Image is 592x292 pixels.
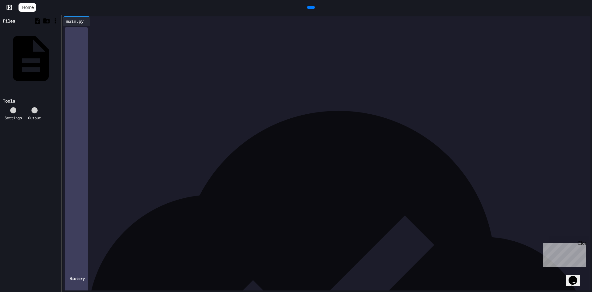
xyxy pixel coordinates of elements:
[63,16,90,26] div: main.py
[566,267,586,286] iframe: chat widget
[3,98,15,104] div: Tools
[63,18,87,24] div: main.py
[22,4,34,11] span: Home
[541,240,586,267] iframe: chat widget
[3,18,15,24] div: Files
[5,115,22,121] div: Settings
[18,3,36,12] a: Home
[28,115,41,121] div: Output
[2,2,43,39] div: Chat with us now!Close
